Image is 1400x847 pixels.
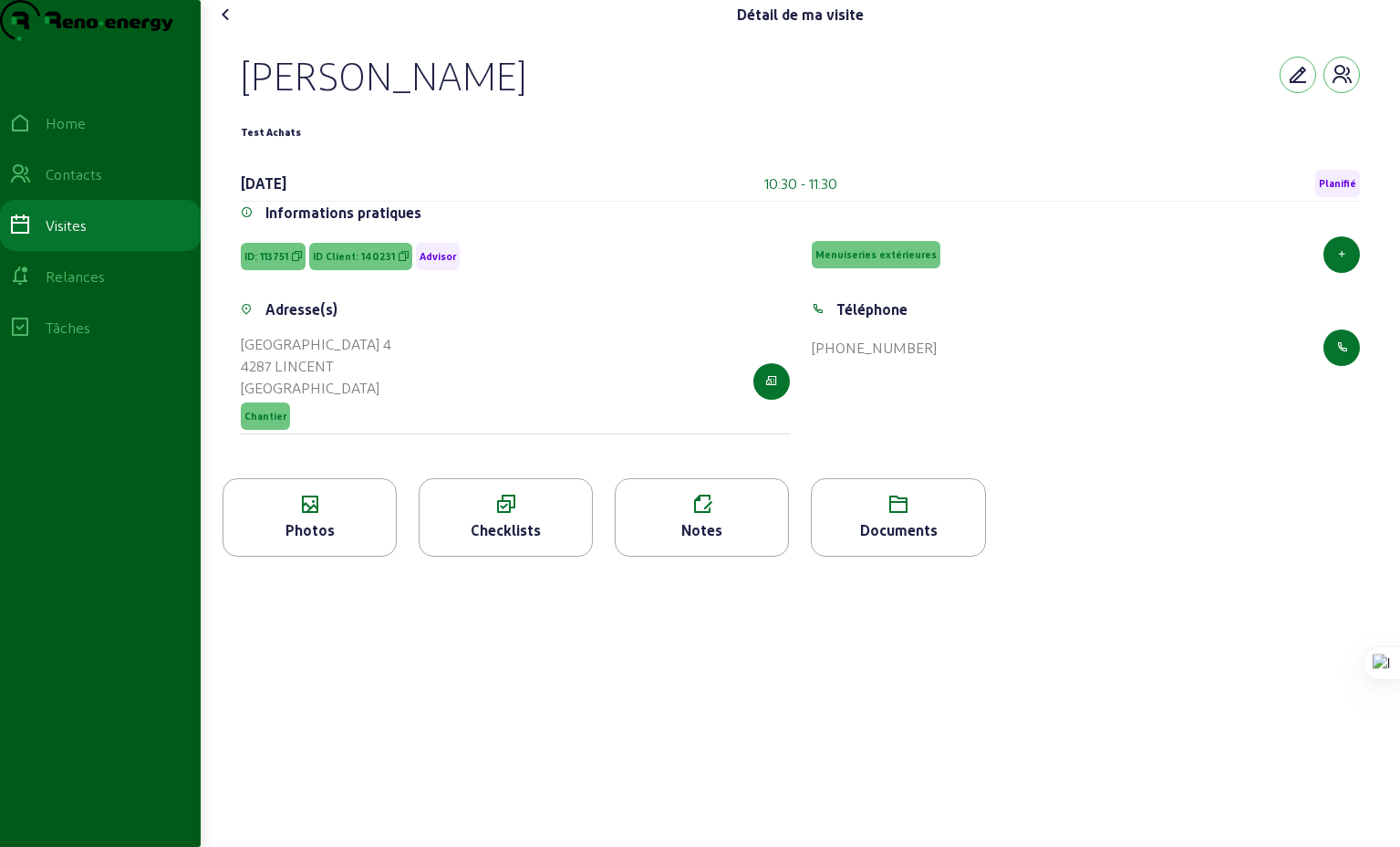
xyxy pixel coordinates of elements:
div: [PERSON_NAME] [241,51,526,99]
div: Checklists [420,519,592,541]
div: [DATE] [241,173,286,194]
div: Téléphone [836,298,907,320]
div: Détail de ma visite [737,4,864,26]
div: Photos [223,519,396,541]
div: [GEOGRAPHIC_DATA] 4 [241,333,391,355]
span: ID Client: 140231 [313,250,395,263]
div: Informations pratiques [265,202,421,224]
div: Adresse(s) [265,298,337,320]
span: Menuiseries extérieures [815,248,937,261]
div: Contacts [46,163,102,185]
div: 4287 LINCENT [241,355,391,377]
div: Documents [812,519,984,541]
div: Visites [46,214,87,236]
div: [GEOGRAPHIC_DATA] [241,377,391,399]
div: Relances [46,266,105,288]
div: [PHONE_NUMBER] [812,337,937,359]
span: ID: 113751 [244,250,288,263]
div: 10:30 - 11:30 [764,173,837,194]
div: Home [46,112,86,134]
span: Advisor [420,250,456,263]
div: Notes [616,519,788,541]
div: Tâches [46,317,90,339]
div: Test Achats [241,121,301,143]
span: Chantier [244,410,286,423]
span: Planifié [1319,177,1356,190]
